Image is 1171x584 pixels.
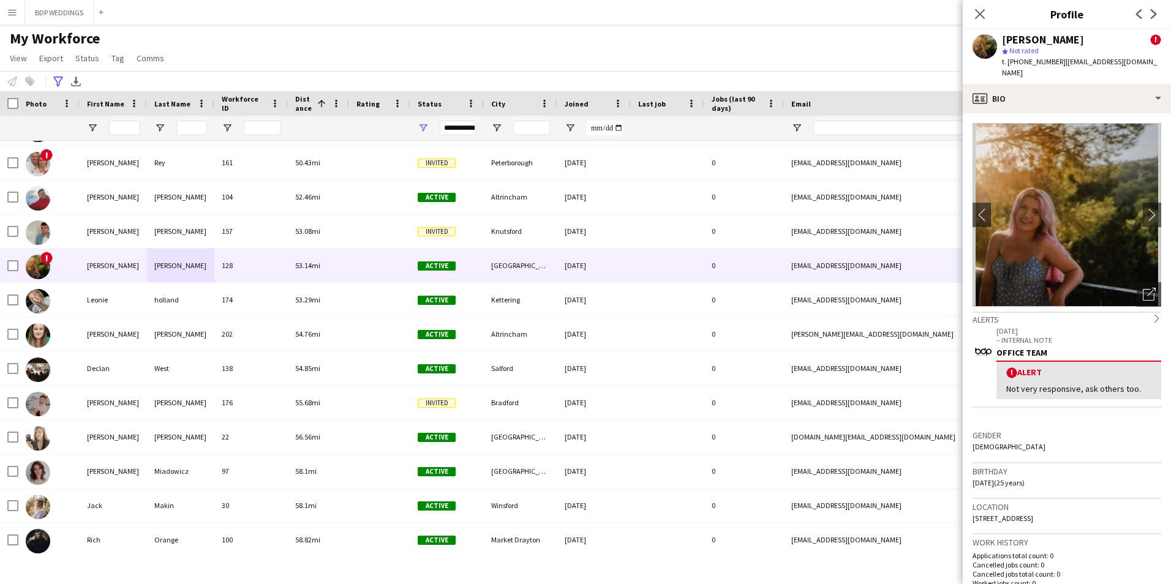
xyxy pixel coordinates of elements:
div: [DATE] [557,214,631,248]
span: First Name [87,99,124,108]
a: Status [70,50,104,66]
span: Active [418,364,456,373]
div: 0 [704,180,784,214]
div: 22 [214,420,288,454]
span: 56.56mi [295,432,320,441]
img: Natalie Rawding [26,323,50,348]
div: 0 [704,146,784,179]
span: Active [418,536,456,545]
span: Active [418,296,456,305]
span: Invited [418,399,456,408]
app-action-btn: Advanced filters [51,74,66,89]
span: 58.1mi [295,501,317,510]
div: [GEOGRAPHIC_DATA] [484,420,557,454]
span: 53.29mi [295,295,320,304]
img: Crew avatar or photo [973,123,1161,307]
div: Salford [484,351,557,385]
button: Open Filter Menu [222,122,233,133]
div: [DOMAIN_NAME][EMAIL_ADDRESS][DOMAIN_NAME] [784,420,1029,454]
div: Orange [147,523,214,556]
div: 0 [704,420,784,454]
p: Applications total count: 0 [973,551,1161,560]
img: Harrison Fletcher [26,392,50,416]
div: [EMAIL_ADDRESS][DOMAIN_NAME] [784,249,1029,282]
div: Altrincham [484,317,557,351]
span: Status [418,99,442,108]
div: Market Drayton [484,523,557,556]
div: [DATE] [557,420,631,454]
span: Not rated [1009,46,1039,55]
span: 58.1mi [295,466,317,476]
img: Thomas Groves [26,186,50,211]
div: [DATE] [557,454,631,488]
h3: Birthday [973,466,1161,477]
span: Photo [26,99,47,108]
div: [DATE] [557,523,631,556]
div: [PERSON_NAME] [80,386,147,419]
div: [EMAIL_ADDRESS][DOMAIN_NAME] [784,386,1029,419]
span: City [491,99,505,108]
div: Makin [147,489,214,522]
span: t. [PHONE_NUMBER] [1002,57,1066,66]
h3: Work history [973,537,1161,548]
span: 53.08mi [295,226,320,236]
span: Last Name [154,99,190,108]
div: Rich [80,523,147,556]
div: 128 [214,249,288,282]
div: [PERSON_NAME] [147,420,214,454]
input: First Name Filter Input [109,121,140,135]
a: Export [34,50,68,66]
button: Open Filter Menu [791,122,802,133]
span: [DATE] (25 years) [973,478,1025,487]
span: View [10,53,27,64]
span: ! [40,252,53,264]
div: Miadowicz [147,454,214,488]
img: Ione Collins [26,255,50,279]
span: ! [40,149,53,161]
div: OFFICE TEAM [996,347,1161,358]
span: Export [39,53,63,64]
span: My Workforce [10,29,100,48]
div: 97 [214,454,288,488]
div: 0 [704,317,784,351]
div: Alert [1006,367,1151,378]
span: 52.46mi [295,192,320,201]
div: [GEOGRAPHIC_DATA] [484,454,557,488]
p: [DATE] [996,326,1161,335]
input: Workforce ID Filter Input [244,121,281,135]
span: Active [418,193,456,202]
div: [GEOGRAPHIC_DATA] [484,249,557,282]
input: City Filter Input [513,121,550,135]
div: [PERSON_NAME] [80,317,147,351]
h3: Gender [973,430,1161,441]
div: 0 [704,386,784,419]
div: [PERSON_NAME] [80,146,147,179]
div: Leonie [80,283,147,316]
div: [PERSON_NAME] [80,214,147,248]
div: 0 [704,351,784,385]
div: [PERSON_NAME] [80,454,147,488]
div: 0 [704,249,784,282]
button: BDP WEDDINGS [25,1,94,24]
span: Tag [111,53,124,64]
p: Cancelled jobs total count: 0 [973,569,1161,578]
span: Distance [295,94,312,113]
button: Open Filter Menu [154,122,165,133]
span: ! [1006,367,1017,378]
div: Bio [963,84,1171,113]
div: Alerts [973,312,1161,325]
div: Not very responsive, ask others too. [1006,383,1151,394]
span: Active [418,467,456,476]
div: [DATE] [557,386,631,419]
input: Email Filter Input [813,121,1022,135]
img: Jack Makin [26,495,50,519]
div: [PERSON_NAME] [147,386,214,419]
div: [EMAIL_ADDRESS][DOMAIN_NAME] [784,454,1029,488]
img: Margo Rey [26,152,50,176]
div: [DATE] [557,249,631,282]
div: [PERSON_NAME] [147,214,214,248]
div: Jack [80,489,147,522]
img: Anthony Lewis [26,220,50,245]
span: Active [418,501,456,511]
div: [PERSON_NAME][EMAIL_ADDRESS][DOMAIN_NAME] [784,317,1029,351]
